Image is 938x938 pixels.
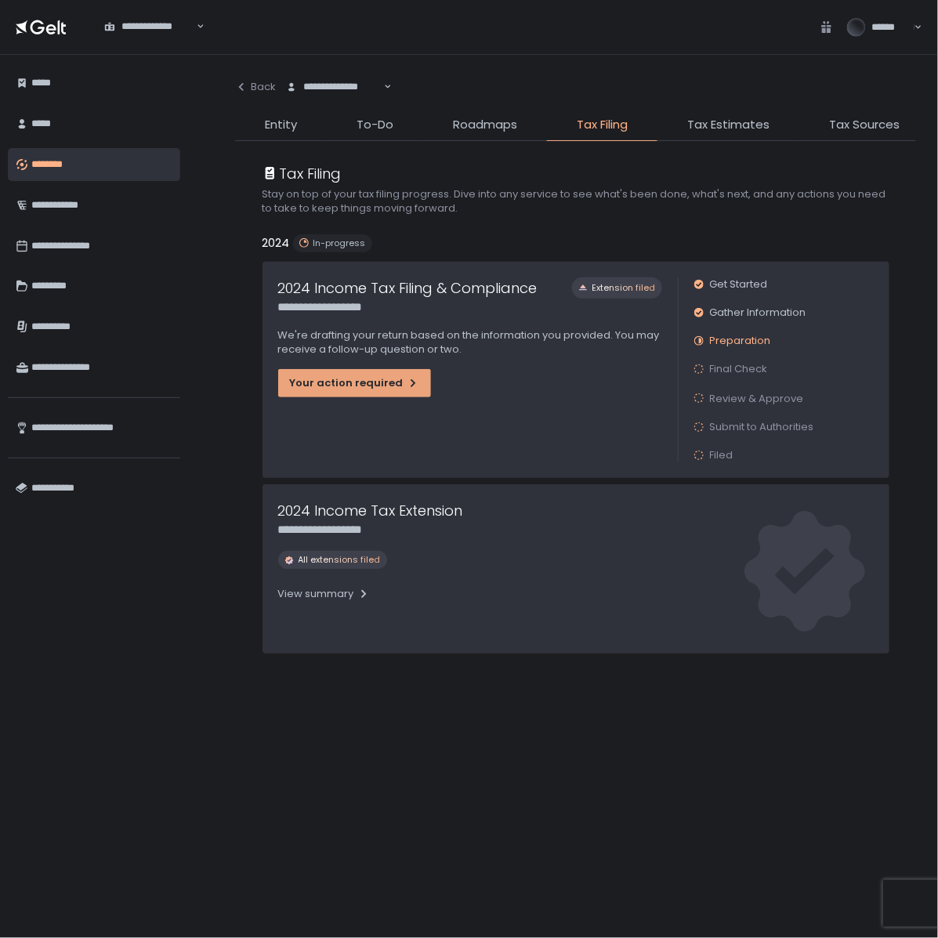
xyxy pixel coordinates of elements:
span: Final Check [710,362,768,376]
h2: Stay on top of your tax filing progress. Dive into any service to see what's been done, what's ne... [263,187,889,215]
span: Tax Sources [829,116,900,134]
span: Filed [710,448,733,462]
p: We're drafting your return based on the information you provided. You may receive a follow-up que... [278,328,662,357]
span: Submit to Authorities [710,420,814,434]
span: Tax Filing [577,116,628,134]
span: All extensions filed [299,554,381,566]
div: Search for option [94,10,205,43]
div: Your action required [290,376,419,390]
div: View summary [278,587,370,601]
span: In-progress [313,237,366,249]
span: Review & Approve [710,391,804,406]
button: Back [235,71,276,103]
span: To-Do [357,116,393,134]
span: Get Started [710,277,768,292]
button: Your action required [278,369,431,397]
span: Roadmaps [453,116,517,134]
span: Preparation [710,334,771,348]
span: Extension filed [592,282,656,294]
div: Tax Filing [263,163,342,184]
h1: 2024 Income Tax Extension [278,500,463,521]
h1: 2024 Income Tax Filing & Compliance [278,277,538,299]
span: Tax Estimates [687,116,770,134]
div: Back [235,80,276,94]
h2: 2024 [263,234,290,252]
span: Gather Information [710,306,806,320]
div: Search for option [276,71,392,103]
span: Entity [265,116,297,134]
button: View summary [278,581,370,607]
